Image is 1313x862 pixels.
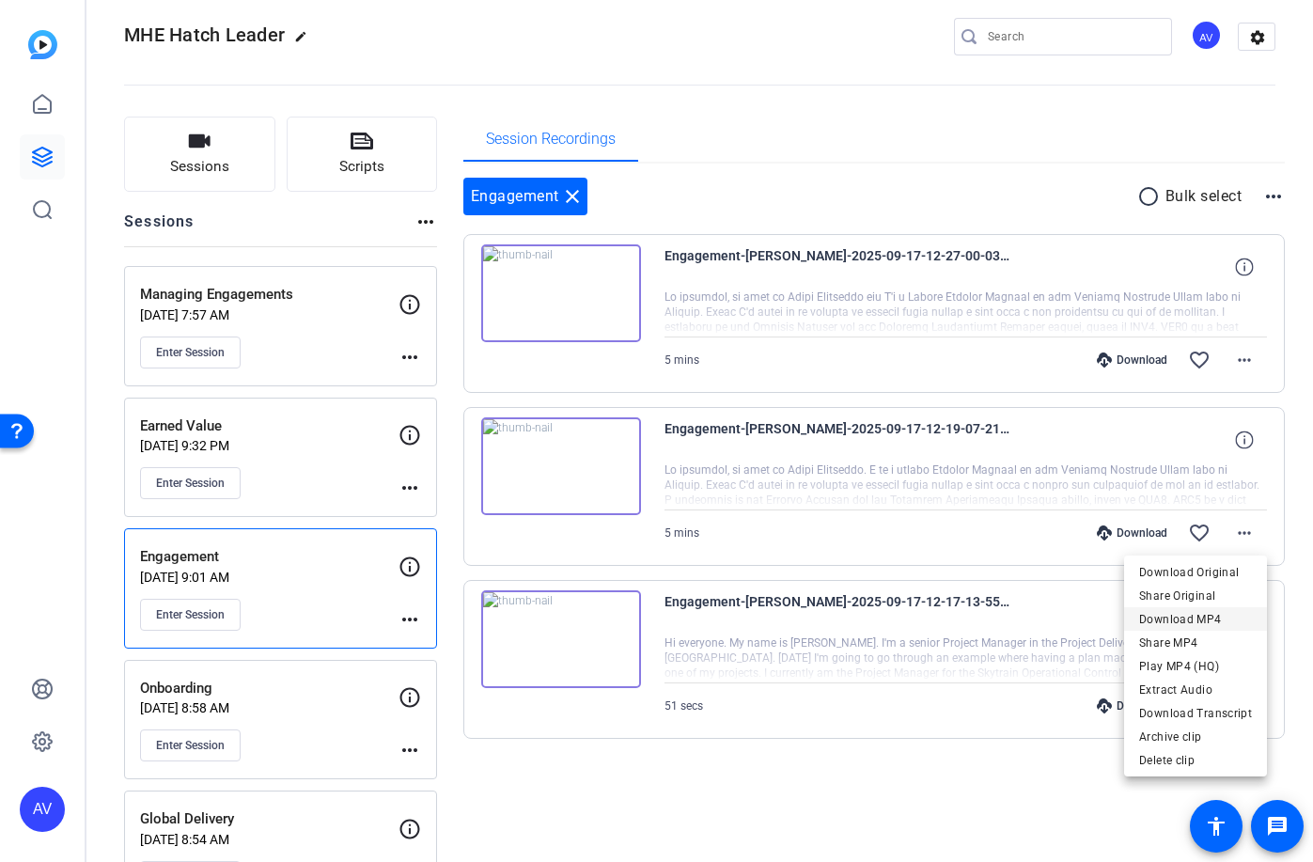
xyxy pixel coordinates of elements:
span: Share MP4 [1139,632,1252,654]
span: Archive clip [1139,726,1252,748]
span: Play MP4 (HQ) [1139,655,1252,678]
span: Download Original [1139,561,1252,584]
span: Extract Audio [1139,679,1252,701]
span: Download MP4 [1139,608,1252,631]
span: Share Original [1139,585,1252,607]
span: Delete clip [1139,749,1252,772]
span: Download Transcript [1139,702,1252,725]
